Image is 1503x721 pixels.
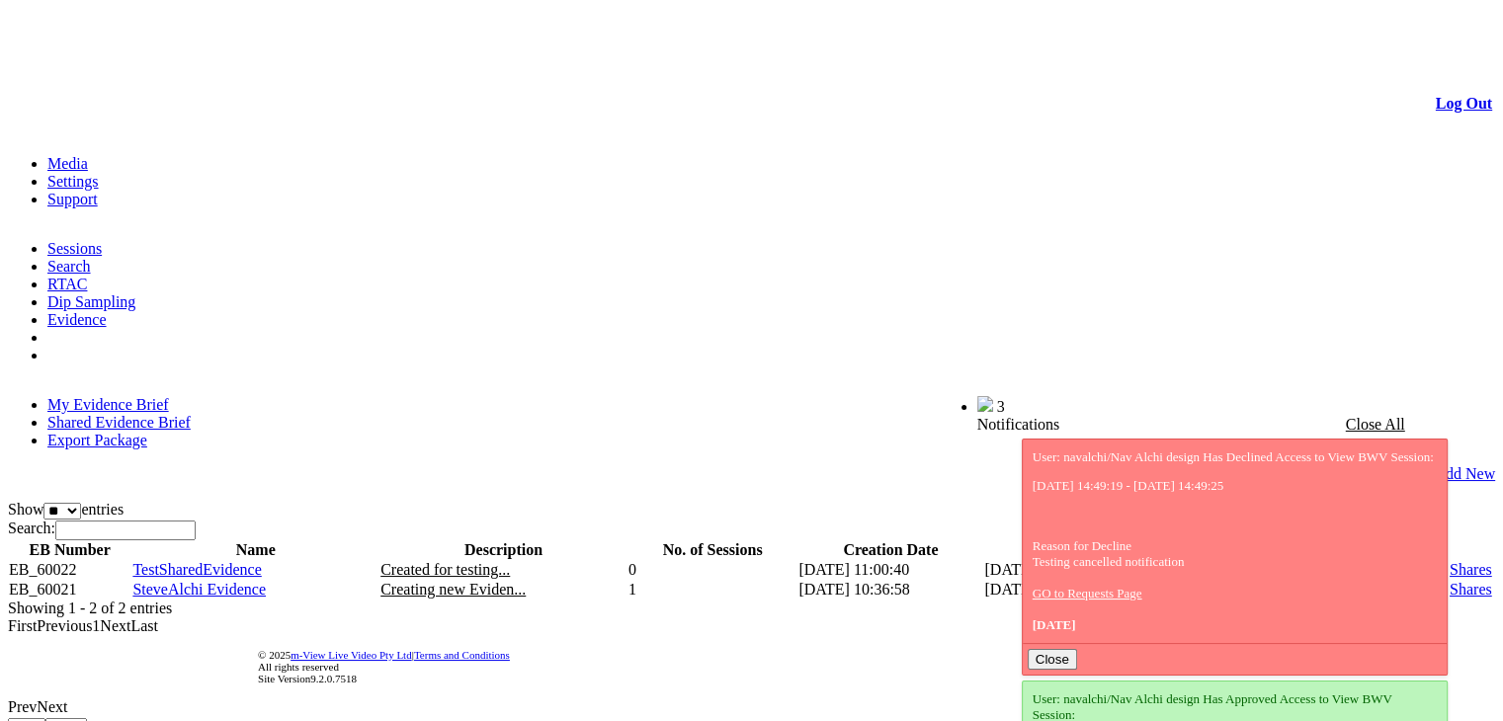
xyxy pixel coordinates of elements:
[47,191,98,207] a: Support
[8,580,131,600] td: EB_60021
[1434,465,1495,483] a: Add New
[43,503,81,520] select: Showentries
[1450,581,1492,598] a: Shares
[47,240,102,257] a: Sessions
[47,414,191,431] a: Shared Evidence Brief
[977,396,993,412] img: bell25.png
[258,649,1492,684] div: © 2025 | All rights reserved
[1033,617,1076,632] span: [DATE]
[627,540,797,560] th: No. of Sessions: activate to sort column ascending
[380,561,510,578] span: Created for testing...
[37,617,92,634] a: Previous
[8,560,131,580] td: EB_60022
[664,397,938,412] span: Welcome, [PERSON_NAME] design (General User)
[47,293,135,310] a: Dip Sampling
[47,396,169,413] a: My Evidence Brief
[47,432,147,448] a: Export Package
[47,276,87,292] a: RTAC
[131,540,379,560] th: Name: activate to sort column ascending
[8,501,124,518] label: Show entries
[47,155,88,172] a: Media
[92,617,100,634] a: 1
[132,561,261,578] a: TestSharedEvidence
[1033,449,1437,633] div: User: navalchi/Nav Alchi design Has Declined Access to View BWV Session: Reason for Decline Testi...
[8,520,196,536] label: Search:
[8,698,37,715] a: Prev
[100,617,130,634] a: Next
[130,617,158,634] a: Last
[1033,478,1437,494] p: [DATE] 14:49:19 - [DATE] 14:49:25
[1450,561,1492,578] a: Shares
[1436,95,1492,112] a: Log Out
[379,540,627,560] th: Description: activate to sort column ascending
[310,673,357,684] span: 9.2.0.7518
[258,673,1492,684] div: Site Version
[627,560,797,580] td: 0
[1346,416,1405,433] a: Close All
[8,600,1495,617] div: Showing 1 - 2 of 2 entries
[47,311,107,328] a: Evidence
[8,540,131,560] th: EB Number: activate to sort column ascending
[8,617,37,634] a: First
[132,581,266,598] a: SteveAlchi Evidence
[977,416,1454,434] div: Notifications
[380,581,526,598] span: Creating new Eviden...
[1033,586,1142,601] a: GO to Requests Page
[997,398,1005,415] span: 3
[414,649,510,661] a: Terms and Conditions
[627,580,797,600] td: 1
[93,638,172,695] img: DigiCert Secured Site Seal
[47,258,91,275] a: Search
[37,698,67,715] a: Next
[47,173,99,190] a: Settings
[291,649,412,661] a: m-View Live Video Pty Ltd
[1028,649,1077,670] button: Close
[55,521,196,540] input: Search:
